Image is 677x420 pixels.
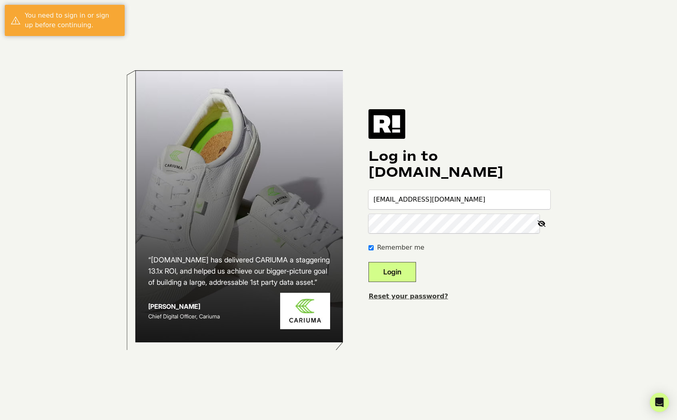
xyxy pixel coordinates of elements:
div: Open Intercom Messenger [650,393,669,412]
img: Retention.com [368,109,405,139]
input: Email [368,190,550,209]
a: Reset your password? [368,292,448,300]
span: Chief Digital Officer, Cariuma [148,313,220,320]
strong: [PERSON_NAME] [148,302,200,310]
label: Remember me [377,243,424,252]
img: Cariuma [280,293,330,329]
h2: “[DOMAIN_NAME] has delivered CARIUMA a staggering 13.1x ROI, and helped us achieve our bigger-pic... [148,254,331,288]
div: You need to sign in or sign up before continuing. [25,11,119,30]
button: Login [368,262,416,282]
h1: Log in to [DOMAIN_NAME] [368,148,550,180]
